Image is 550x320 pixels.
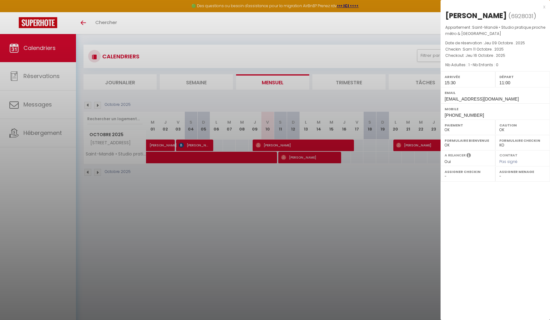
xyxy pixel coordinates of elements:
span: Nb Adultes : 1 - [445,62,498,67]
label: Arrivée [445,74,491,80]
p: Checkin : [445,46,545,52]
div: x [441,3,545,11]
span: [EMAIL_ADDRESS][DOMAIN_NAME] [445,96,519,101]
label: Départ [499,74,546,80]
span: 15:30 [445,80,456,85]
p: Checkout : [445,52,545,59]
span: ( ) [508,12,536,20]
span: [PHONE_NUMBER] [445,113,484,118]
span: Jeu 16 Octobre . 2025 [466,53,505,58]
i: Sélectionner OUI si vous souhaiter envoyer les séquences de messages post-checkout [467,153,471,160]
label: Contrat [499,153,517,157]
label: Caution [499,122,546,128]
span: Jeu 09 Octobre . 2025 [484,40,525,46]
p: Date de réservation : [445,40,545,46]
label: Formulaire Checkin [499,137,546,144]
label: Mobile [445,106,546,112]
label: A relancer [445,153,466,158]
span: 11:00 [499,80,510,85]
span: Pas signé [499,159,517,164]
label: Assigner Checkin [445,169,491,175]
div: [PERSON_NAME] [445,11,507,21]
span: Saint-Mandé • Studio pratique proche métro & [GEOGRAPHIC_DATA] [445,25,545,36]
label: Formulaire Bienvenue [445,137,491,144]
label: Assigner Menage [499,169,546,175]
span: 6928031 [511,12,533,20]
label: Paiement [445,122,491,128]
span: Sam 11 Octobre . 2025 [463,47,504,52]
span: Nb Enfants : 0 [473,62,498,67]
label: Email [445,90,546,96]
p: Appartement : [445,24,545,37]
